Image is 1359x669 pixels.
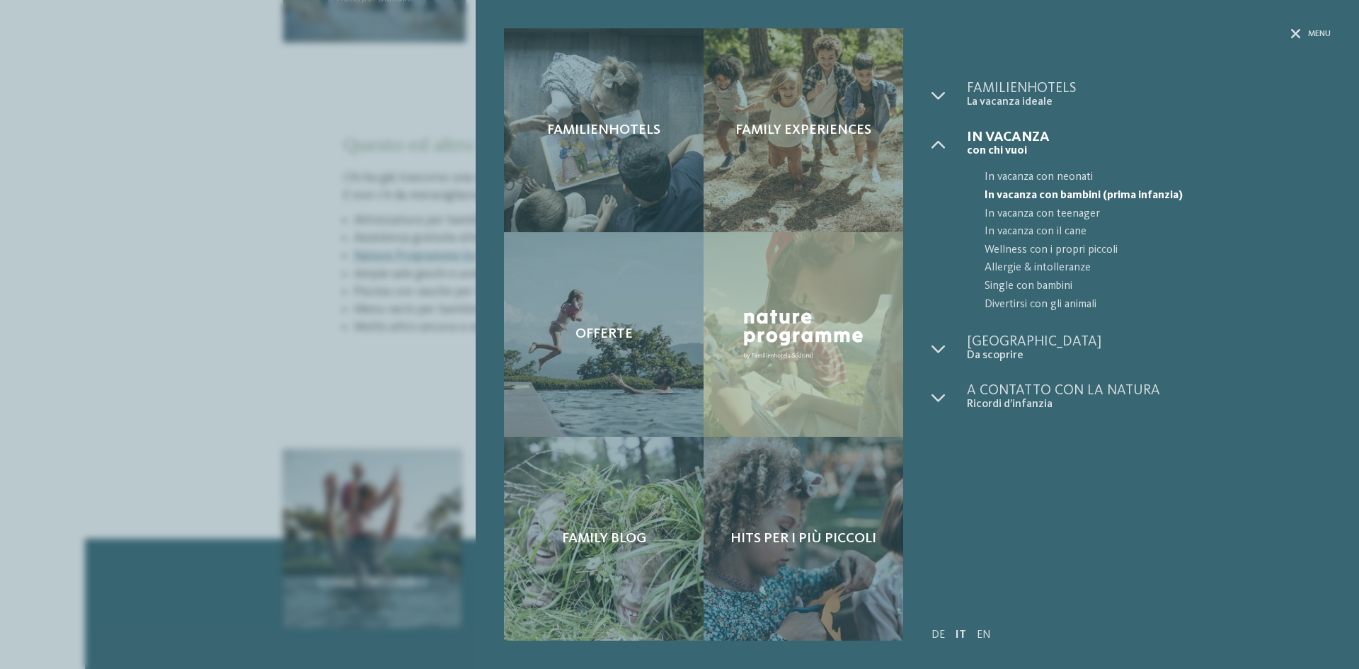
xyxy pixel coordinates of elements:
[967,81,1331,109] a: Familienhotels La vacanza ideale
[967,130,1331,158] a: In vacanza con chi vuoi
[985,223,1331,241] span: In vacanza con il cane
[967,241,1331,260] a: Wellness con i propri piccoli
[967,384,1331,398] span: A contatto con la natura
[967,81,1331,96] span: Familienhotels
[967,223,1331,241] a: In vacanza con il cane
[730,530,876,547] span: Hits per i più piccoli
[985,296,1331,314] span: Divertirsi con gli animali
[985,278,1331,296] span: Single con bambini
[931,629,945,641] a: DE
[956,629,966,641] a: IT
[967,296,1331,314] a: Divertirsi con gli animali
[967,349,1331,362] span: Da scoprire
[547,122,660,139] span: Familienhotels
[967,205,1331,224] a: In vacanza con teenager
[735,122,871,139] span: Family experiences
[967,187,1331,205] a: In vacanza con bambini (prima infanzia)
[704,437,903,641] a: Hotel per bambini in Trentino: giochi e avventure a volontà Hits per i più piccoli
[985,241,1331,260] span: Wellness con i propri piccoli
[562,530,646,547] span: Family Blog
[967,144,1331,158] span: con chi vuoi
[967,335,1331,362] a: [GEOGRAPHIC_DATA] Da scoprire
[575,326,633,343] span: Offerte
[967,168,1331,187] a: In vacanza con neonati
[967,130,1331,144] span: In vacanza
[985,168,1331,187] span: In vacanza con neonati
[967,96,1331,109] span: La vacanza ideale
[504,28,704,232] a: Hotel per bambini in Trentino: giochi e avventure a volontà Familienhotels
[985,205,1331,224] span: In vacanza con teenager
[985,187,1331,205] span: In vacanza con bambini (prima infanzia)
[1308,28,1331,40] span: Menu
[977,629,991,641] a: EN
[704,232,903,436] a: Hotel per bambini in Trentino: giochi e avventure a volontà Nature Programme
[967,259,1331,278] a: Allergie & intolleranze
[967,398,1331,411] span: Ricordi d’infanzia
[504,437,704,641] a: Hotel per bambini in Trentino: giochi e avventure a volontà Family Blog
[967,335,1331,349] span: [GEOGRAPHIC_DATA]
[985,259,1331,278] span: Allergie & intolleranze
[967,384,1331,411] a: A contatto con la natura Ricordi d’infanzia
[504,232,704,436] a: Hotel per bambini in Trentino: giochi e avventure a volontà Offerte
[704,28,903,232] a: Hotel per bambini in Trentino: giochi e avventure a volontà Family experiences
[967,278,1331,296] a: Single con bambini
[739,305,868,363] img: Nature Programme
